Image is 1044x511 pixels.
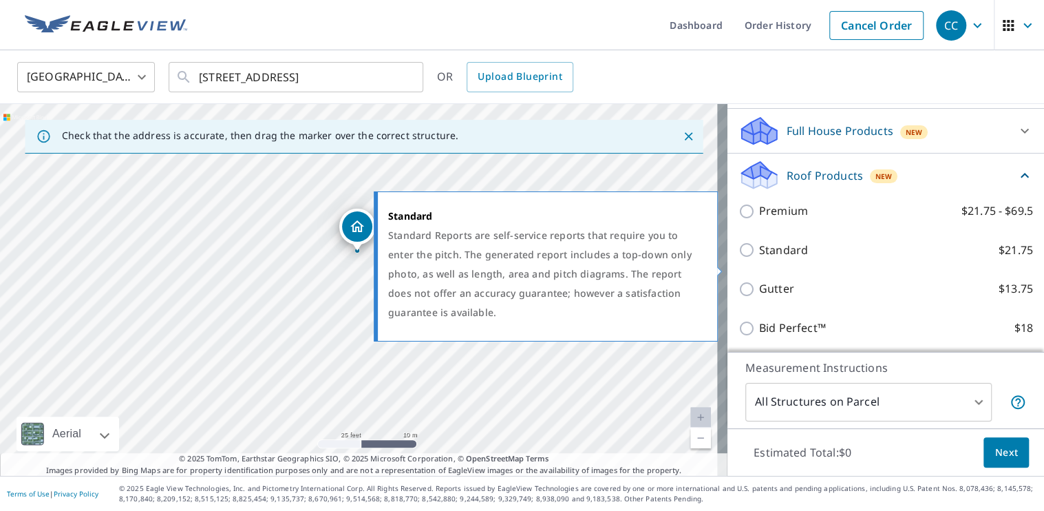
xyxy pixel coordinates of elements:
strong: Standard [388,209,432,222]
span: Next [994,444,1018,461]
p: $13.75 [999,280,1033,298]
a: Terms of Use [7,489,50,499]
span: Upload Blueprint [478,68,562,85]
a: OpenStreetMap [466,453,524,463]
p: © 2025 Eagle View Technologies, Inc. and Pictometry International Corp. All Rights Reserved. Repo... [119,483,1037,504]
p: Bid Perfect™ [759,320,826,337]
div: Aerial [48,417,85,451]
p: Full House Products [787,123,893,139]
p: $21.75 [999,242,1033,259]
p: $18 [1014,320,1033,337]
a: Terms [526,453,548,463]
a: Privacy Policy [54,489,98,499]
div: Full House ProductsNew [738,114,1033,147]
p: Estimated Total: $0 [743,437,862,468]
p: Check that the address is accurate, then drag the marker over the correct structure. [62,129,458,142]
p: | [7,490,98,498]
a: Upload Blueprint [467,62,573,92]
a: Cancel Order [829,11,924,40]
span: New [875,171,893,182]
img: EV Logo [25,15,187,36]
span: Your report will include each building or structure inside the parcel boundary. In some cases, du... [1010,394,1026,410]
div: OR [437,62,573,92]
button: Close [679,127,697,145]
a: Current Level 20, Zoom In Disabled [690,407,711,428]
div: Standard Reports are self-service reports that require you to enter the pitch. The generated repo... [388,226,700,322]
p: Premium [759,202,808,220]
div: Dropped pin, building 1, Residential property, 1731 Columbia Road 34 Magnolia, AR 71753 [339,209,375,251]
p: Roof Products [787,167,863,184]
p: Gutter [759,280,794,298]
a: Current Level 20, Zoom Out [690,428,711,448]
div: CC [936,10,966,41]
div: Roof ProductsNew [738,159,1033,191]
div: [GEOGRAPHIC_DATA] [17,58,155,96]
input: Search by address or latitude-longitude [199,58,395,96]
div: All Structures on Parcel [745,383,992,421]
p: Standard [759,242,808,259]
span: New [906,127,923,138]
button: Next [983,437,1029,468]
div: Aerial [17,417,119,451]
span: © 2025 TomTom, Earthstar Geographics SIO, © 2025 Microsoft Corporation, © [179,453,548,465]
p: Measurement Instructions [745,359,1026,376]
p: $21.75 - $69.5 [961,202,1033,220]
